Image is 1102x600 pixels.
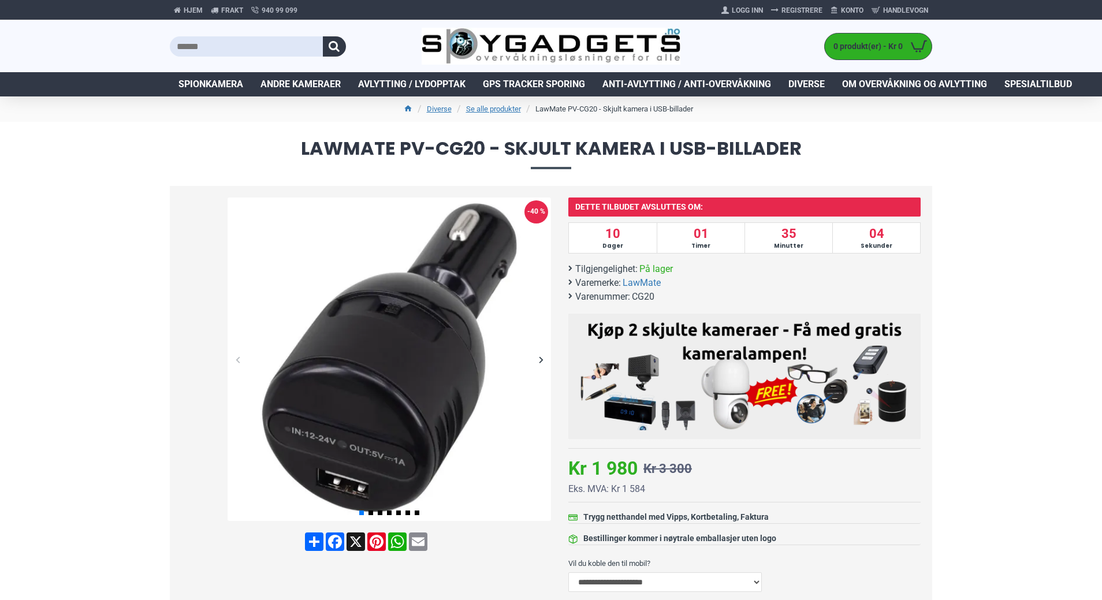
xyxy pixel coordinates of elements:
span: Logg Inn [732,5,763,16]
h5: Dette tilbudet avsluttes om: [568,197,921,217]
span: Go to slide 6 [405,510,410,515]
span: GPS Tracker Sporing [483,77,585,91]
a: WhatsApp [387,532,408,551]
a: Spesialtilbud [996,72,1081,96]
div: 01 [657,223,744,253]
div: Kr 1 980 [568,454,638,482]
div: Previous slide [228,349,248,370]
img: SpyGadgets.no [422,28,681,65]
a: Om overvåkning og avlytting [833,72,996,96]
a: Logg Inn [717,1,767,20]
div: 04 [832,223,920,253]
a: Spionkamera [170,72,252,96]
a: Konto [826,1,868,20]
a: Facebook [325,532,345,551]
span: Andre kameraer [260,77,341,91]
a: Se alle produkter [466,103,521,115]
img: LawMate PV-CG20 - Skjult kamera i USB-billader - SpyGadgets.no [228,197,551,521]
span: 940 99 099 [262,5,297,16]
a: Andre kameraer [252,72,349,96]
a: 0 produkt(er) - Kr 0 [825,33,932,59]
a: Diverse [780,72,833,96]
label: Vil du koble den til mobil? [568,554,921,572]
a: Pinterest [366,532,387,551]
span: Go to slide 5 [396,510,401,515]
div: Bestillinger kommer i nøytrale emballasjer uten logo [583,532,776,545]
span: CG20 [632,290,654,304]
span: Hjem [184,5,203,16]
span: Om overvåkning og avlytting [842,77,987,91]
b: Varemerke: [575,276,621,290]
span: Dager [570,241,656,250]
span: Timer [658,241,743,250]
span: Go to slide 3 [378,510,382,515]
span: 0 produkt(er) - Kr 0 [825,40,906,53]
span: Go to slide 4 [387,510,392,515]
span: Go to slide 1 [359,510,364,515]
span: Go to slide 7 [415,510,419,515]
span: Minutter [746,241,831,250]
a: GPS Tracker Sporing [474,72,594,96]
span: Spesialtilbud [1004,77,1072,91]
span: Sekunder [834,241,919,250]
div: 35 [744,223,832,253]
a: Registrere [767,1,826,20]
span: Registrere [781,5,822,16]
img: Kjøp 2 skjulte kameraer – Få med gratis kameralampe! [577,319,912,430]
b: Tilgjengelighet: [575,262,638,276]
a: Anti-avlytting / Anti-overvåkning [594,72,780,96]
span: Go to slide 2 [368,510,373,515]
span: Frakt [221,5,243,16]
a: Handlevogn [868,1,932,20]
a: LawMate [623,276,661,290]
a: Share [304,532,325,551]
span: Diverse [788,77,825,91]
a: Email [408,532,429,551]
span: Anti-avlytting / Anti-overvåkning [602,77,771,91]
span: Avlytting / Lydopptak [358,77,466,91]
span: LawMate PV-CG20 - Skjult kamera i USB-billader [170,139,932,169]
span: På lager [639,262,673,276]
a: Diverse [427,103,452,115]
span: Konto [841,5,863,16]
span: Spionkamera [178,77,243,91]
div: Next slide [531,349,551,370]
div: Trygg netthandel med Vipps, Kortbetaling, Faktura [583,511,769,523]
div: Kr 3 300 [643,459,692,478]
a: X [345,532,366,551]
b: Varenummer: [575,290,630,304]
span: Handlevogn [883,5,928,16]
div: 10 [569,223,657,253]
a: Avlytting / Lydopptak [349,72,474,96]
